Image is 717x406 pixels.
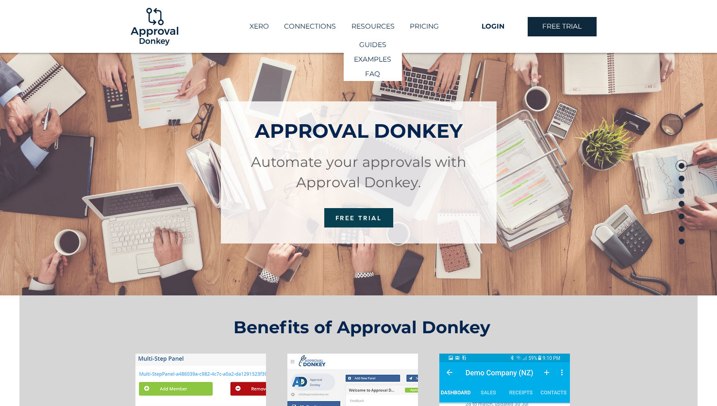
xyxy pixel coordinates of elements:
[230,18,459,34] nav: Site
[482,22,504,32] span: LOGIN
[255,119,463,143] span: APPROVAL DONKEY
[276,18,344,34] a: CONNECTIONS
[128,0,181,53] img: Logo-01.png
[344,38,402,52] a: GUIDES
[402,18,447,34] a: PRICING
[242,18,276,34] a: XERO
[251,153,467,191] span: Automate your approvals with Approval Donkey.
[347,18,400,34] p: RESOURCES
[350,52,395,66] p: EXAMPLES
[279,18,341,34] p: CONNECTIONS
[233,317,490,338] span: Benefits of Approval Donkey
[344,52,402,66] a: EXAMPLES
[528,17,597,36] a: FREE TRIAL
[542,22,582,32] span: FREE TRIAL
[344,18,402,34] div: RESOURCES
[335,214,382,222] span: FREE TRIAL
[356,38,390,52] p: GUIDES
[324,208,393,227] a: FREE TRIAL
[362,67,384,81] p: FAQ
[459,17,528,36] a: LOGIN
[245,18,274,34] p: XERO
[675,160,688,247] nav: Page
[405,18,444,34] p: PRICING
[344,66,402,81] a: FAQ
